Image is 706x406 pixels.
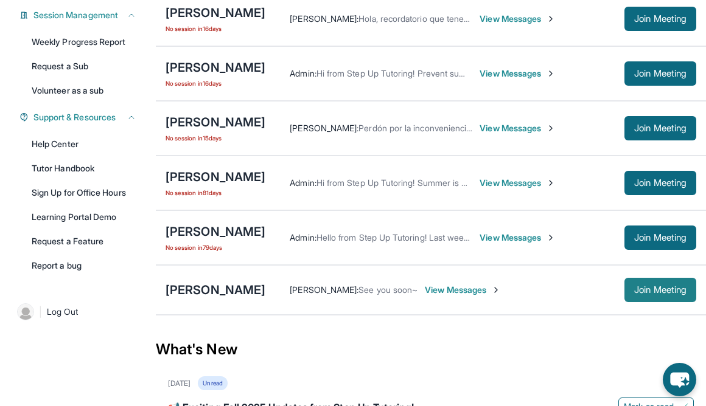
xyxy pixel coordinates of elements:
[491,285,501,295] img: Chevron-Right
[290,177,316,188] span: Admin :
[546,69,556,78] img: Chevron-Right
[12,298,144,325] a: |Log Out
[24,157,144,179] a: Tutor Handbook
[168,379,190,388] div: [DATE]
[33,111,116,123] span: Support & Resources
[624,278,696,302] button: Join Meeting
[624,61,696,86] button: Join Meeting
[480,177,556,189] span: View Messages
[24,255,144,277] a: Report a bug
[17,303,34,320] img: user-img
[480,67,556,80] span: View Messages
[624,225,696,250] button: Join Meeting
[166,223,265,240] div: [PERSON_NAME]
[546,178,556,188] img: Chevron-Right
[290,232,316,243] span: Admin :
[624,7,696,31] button: Join Meeting
[634,234,687,241] span: Join Meeting
[166,59,265,76] div: [PERSON_NAME]
[166,133,265,143] span: No session in 15 days
[624,116,696,140] button: Join Meeting
[546,14,556,24] img: Chevron-Right
[480,122,556,134] span: View Messages
[166,4,265,21] div: [PERSON_NAME]
[166,168,265,185] div: [PERSON_NAME]
[358,284,418,295] span: See you soon~
[425,284,501,296] span: View Messages
[480,232,556,244] span: View Messages
[24,182,144,204] a: Sign Up for Office Hours
[24,206,144,228] a: Learning Portal Demo
[166,24,265,33] span: No session in 16 days
[290,13,358,24] span: [PERSON_NAME] :
[166,114,265,131] div: [PERSON_NAME]
[634,70,687,77] span: Join Meeting
[39,304,42,319] span: |
[480,13,556,25] span: View Messages
[156,323,706,376] div: What's New
[33,9,118,21] span: Session Management
[24,133,144,155] a: Help Center
[624,171,696,195] button: Join Meeting
[358,123,665,133] span: Perdón por la inconveniencia, es que no estoy disponible a los mismos tiempos
[166,78,265,88] span: No session in 16 days
[198,376,227,390] div: Unread
[29,111,136,123] button: Support & Resources
[358,13,623,24] span: Hola, recordatorio que tenemos tutoría mañana a las 6:15pm! Gracias.
[24,230,144,252] a: Request a Feature
[24,31,144,53] a: Weekly Progress Report
[634,15,687,22] span: Join Meeting
[546,233,556,243] img: Chevron-Right
[47,306,79,318] span: Log Out
[166,281,265,298] div: [PERSON_NAME]
[634,125,687,132] span: Join Meeting
[290,123,358,133] span: [PERSON_NAME] :
[166,188,265,198] span: No session in 81 days
[24,80,144,101] a: Volunteer as a sub
[290,284,358,295] span: [PERSON_NAME] :
[29,9,136,21] button: Session Management
[290,68,316,78] span: Admin :
[634,179,687,187] span: Join Meeting
[546,123,556,133] img: Chevron-Right
[24,55,144,77] a: Request a Sub
[634,286,687,294] span: Join Meeting
[663,363,696,396] button: chat-button
[166,243,265,252] span: No session in 79 days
